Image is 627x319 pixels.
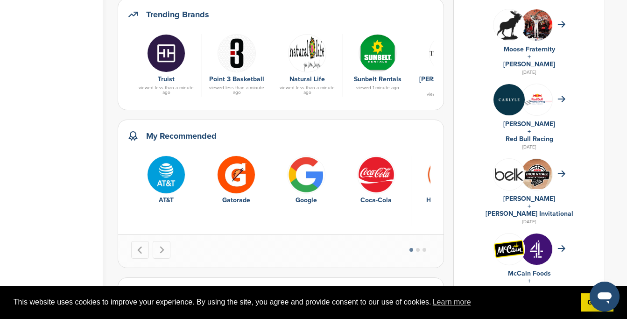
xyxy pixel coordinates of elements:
button: Go to page 2 [416,248,420,252]
img: 3bs1dc4c 400x400 [521,9,552,41]
div: Coca-Cola [346,195,406,206]
img: Uaqc9ec6 400x400 [217,156,255,194]
div: Gatorade [206,195,266,206]
a: + [528,53,531,61]
a: [PERSON_NAME] Invitational [486,210,573,218]
a: Bwupxdxo 400x400 Google [276,156,336,206]
a: Truist bank logo [136,34,197,71]
img: Cleanshot 2025 09 07 at 20.31.59 2x [521,159,552,189]
div: [DATE] [463,218,595,226]
img: Data?1415811735 [521,93,552,106]
button: Next slide [153,241,170,259]
img: Hjwwegho 400x400 [493,9,525,41]
a: Small logo [277,34,338,71]
a: Tpli2eyp 400x400 AT&T [136,156,196,206]
img: Open uri20141112 50798 cg0za6 [359,34,397,72]
img: Ctknvhwm 400x400 [521,234,552,265]
a: [PERSON_NAME] [503,195,555,203]
div: [DATE] [463,68,595,77]
a: + [528,128,531,135]
img: Truist bank logo [147,34,185,72]
img: Bwupxdxo 400x400 [287,156,325,194]
div: 1 of 10 [131,156,201,227]
a: [PERSON_NAME] [503,120,555,128]
a: Sunbelt Rentals [354,75,402,83]
div: 5 of 10 [411,156,481,227]
img: Poi [218,34,256,72]
a: Poi [206,34,267,71]
div: viewed 1 minute ago [347,85,408,90]
a: Open uri20141112 50798 cg0za6 [347,34,408,71]
img: Cg3bj0ev 400x400 [427,156,465,194]
a: + [528,202,531,210]
div: Google [276,195,336,206]
img: Eowf0nlc 400x400 [493,84,525,115]
img: L 1bnuap 400x400 [493,159,525,190]
ul: Select a slide to show [402,247,434,254]
div: HotelPlanner [416,195,476,206]
div: viewed less than a minute ago [277,85,338,95]
div: viewed 1 minute ago [418,92,479,97]
div: viewed less than a minute ago [206,85,267,95]
button: Go to page 3 [423,248,426,252]
img: 451ddf96e958c635948cd88c29892565 [357,156,395,194]
img: Small logo [288,34,326,72]
div: viewed less than a minute ago [136,85,197,95]
div: 2 of 10 [201,156,271,227]
h2: Trending Brands [146,8,209,21]
a: 451ddf96e958c635948cd88c29892565 Coca-Cola [346,156,406,206]
a: McCain Foods [508,269,551,277]
a: Red Bull Racing [506,135,553,143]
span: This website uses cookies to improve your experience. By using the site, you agree and provide co... [14,295,574,309]
a: dismiss cookie message [581,293,613,312]
button: Go to last slide [131,241,149,259]
iframe: Button to launch messaging window [590,282,620,312]
a: learn more about cookies [431,295,472,309]
a: Point 3 Basketball [209,75,264,83]
div: [DATE] [463,143,595,151]
img: Tpli2eyp 400x400 [147,156,185,194]
a: Data [418,34,479,71]
a: [PERSON_NAME] [503,60,555,68]
div: 4 of 10 [341,156,411,227]
h2: My Recommended [146,129,217,142]
a: + [528,277,531,285]
a: Uaqc9ec6 400x400 Gatorade [206,156,266,206]
a: Natural Life [289,75,325,83]
img: Data [429,34,467,72]
img: Open uri20141112 50798 1gyzy02 [493,240,525,258]
button: Go to page 1 [409,248,413,252]
div: 3 of 10 [271,156,341,227]
div: AT&T [136,195,196,206]
a: [PERSON_NAME] & Co. [419,75,477,90]
a: Moose Fraternity [504,45,555,53]
a: Truist [158,75,175,83]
